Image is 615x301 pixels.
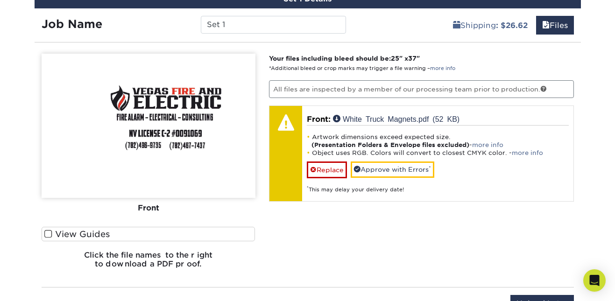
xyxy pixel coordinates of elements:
[453,21,460,30] span: shipping
[307,178,569,194] div: This may delay your delivery date!
[333,115,459,122] a: White Truck Magnets.pdf (52 KB)
[512,149,543,156] a: more info
[307,149,569,157] li: Object uses RGB. Colors will convert to closest CMYK color. -
[307,161,347,178] a: Replace
[496,21,528,30] b: : $26.62
[542,21,550,30] span: files
[351,161,434,177] a: Approve with Errors*
[269,80,574,98] p: All files are inspected by a member of our processing team prior to production.
[307,133,569,149] li: Artwork dimensions exceed expected size. -
[447,16,534,35] a: Shipping: $26.62
[42,251,255,276] h6: Click the file names to the right to download a PDF proof.
[430,65,455,71] a: more info
[269,65,455,71] small: *Additional bleed or crop marks may trigger a file warning –
[472,141,503,148] a: more info
[201,16,346,34] input: Enter a job name
[42,227,255,241] label: View Guides
[269,55,420,62] strong: Your files including bleed should be: " x "
[311,141,469,148] strong: (Presentation Folders & Envelope files excluded)
[42,198,255,218] div: Front
[536,16,574,35] a: Files
[42,17,102,31] strong: Job Name
[2,273,79,298] iframe: Google Customer Reviews
[408,55,417,62] span: 37
[307,115,331,124] span: Front:
[391,55,399,62] span: 25
[583,269,606,292] div: Open Intercom Messenger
